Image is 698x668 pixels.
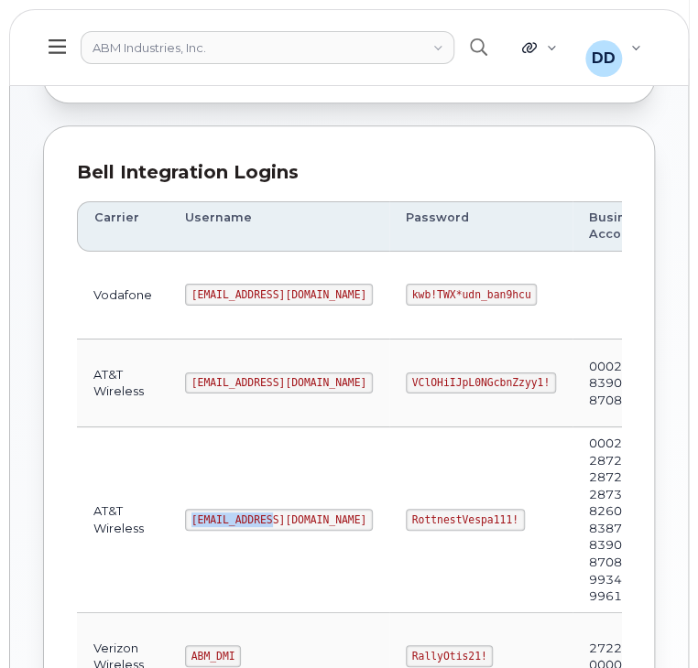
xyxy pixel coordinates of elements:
code: RottnestVespa111! [406,509,525,531]
div: Quicklinks [509,29,569,66]
td: Vodafone [77,252,169,339]
th: Password [389,201,573,252]
th: Username [169,201,389,252]
code: [EMAIL_ADDRESS][DOMAIN_NAME] [185,509,373,531]
code: [EMAIL_ADDRESS][DOMAIN_NAME] [185,372,373,394]
td: AT&T Wireless [77,427,169,613]
th: Carrier [77,201,169,252]
a: ABM Industries, Inc. [81,31,454,64]
div: David Davis [573,29,654,66]
code: RallyOtis21! [406,645,493,667]
code: ABM_DMI [185,645,241,667]
code: VClOHiIJpL0NGcbnZzyy1! [406,372,556,394]
td: AT&T Wireless [77,339,169,427]
div: Bell Integration Logins [77,159,621,186]
code: kwb!TWX*udn_ban9hcu [406,284,537,306]
code: [EMAIL_ADDRESS][DOMAIN_NAME] [185,284,373,306]
span: DD [592,48,616,70]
